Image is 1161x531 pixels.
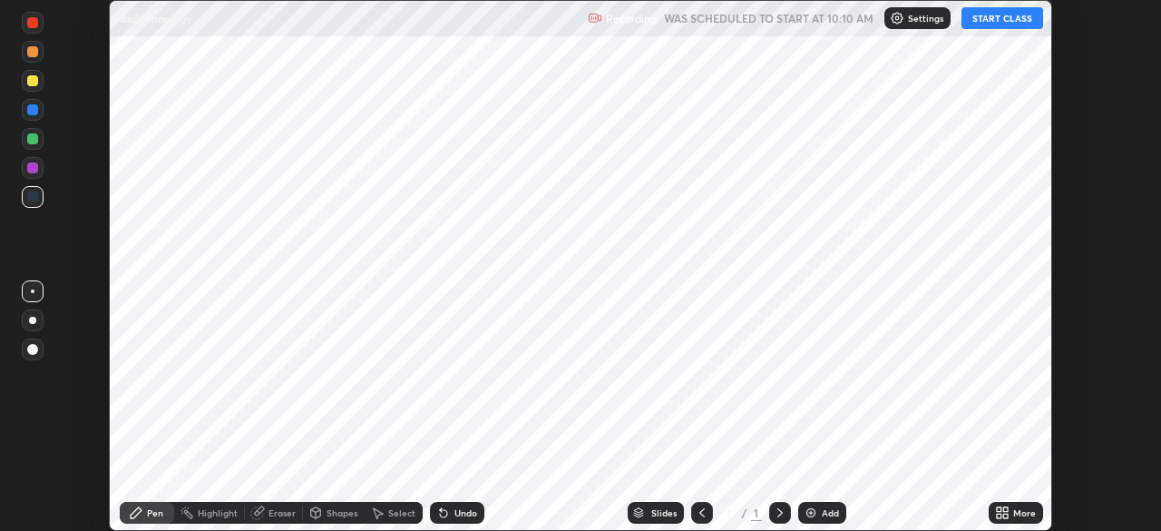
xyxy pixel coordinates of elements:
div: 1 [720,507,738,518]
p: Recording [606,12,657,25]
img: recording.375f2c34.svg [588,11,602,25]
img: class-settings-icons [890,11,904,25]
div: Add [822,508,839,517]
div: Select [388,508,415,517]
button: START CLASS [961,7,1043,29]
div: Pen [147,508,163,517]
div: Undo [454,508,477,517]
img: add-slide-button [804,506,818,520]
div: Slides [651,508,677,517]
p: Settings [908,14,943,23]
p: Biotechnology [120,11,191,25]
div: / [742,507,747,518]
h5: WAS SCHEDULED TO START AT 10:10 AM [664,10,873,26]
div: Shapes [327,508,357,517]
div: Highlight [198,508,238,517]
div: Eraser [268,508,296,517]
div: More [1013,508,1036,517]
div: 1 [751,505,762,521]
